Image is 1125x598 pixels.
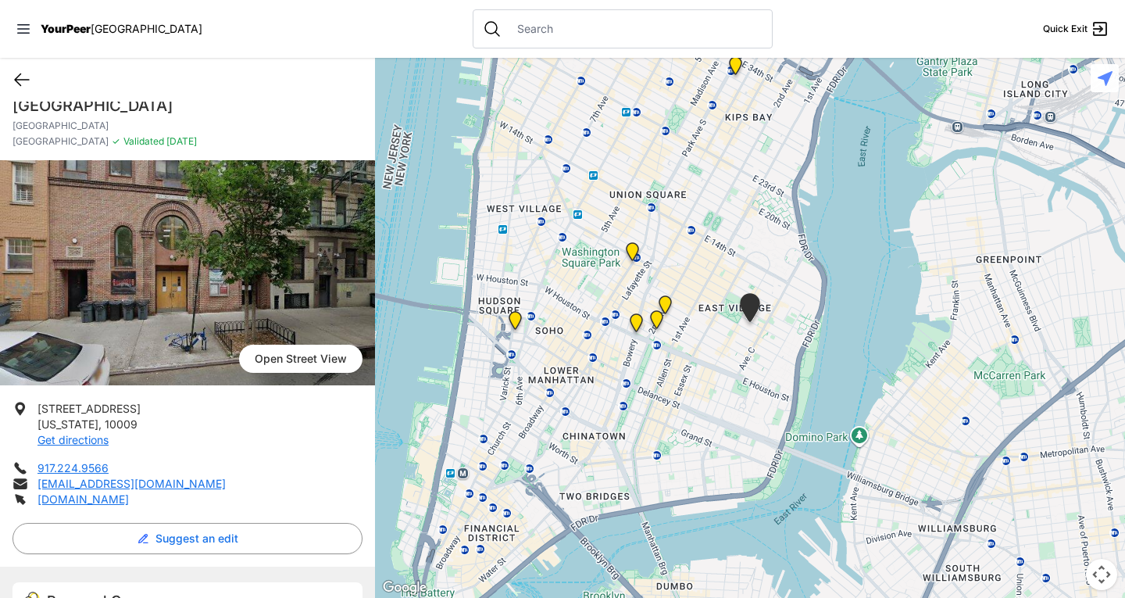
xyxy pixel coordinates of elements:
[1086,559,1117,590] button: Map camera controls
[37,417,98,431] span: [US_STATE]
[98,417,102,431] span: ,
[655,295,675,320] div: Maryhouse
[155,531,238,546] span: Suggest an edit
[379,578,430,598] a: Open this area in Google Maps (opens a new window)
[1043,20,1109,38] a: Quick Exit
[239,345,362,373] span: Open Street View
[737,293,763,328] div: Manhattan
[1043,23,1087,35] span: Quick Exit
[627,313,646,338] div: Bowery Campus
[105,417,137,431] span: 10009
[164,135,197,147] span: [DATE]
[726,56,745,81] div: Mainchance Adult Drop-in Center
[41,24,202,34] a: YourPeer[GEOGRAPHIC_DATA]
[37,492,129,506] a: [DOMAIN_NAME]
[12,95,362,116] h1: [GEOGRAPHIC_DATA]
[12,120,362,132] p: [GEOGRAPHIC_DATA]
[623,242,642,267] div: Harvey Milk High School
[91,22,202,35] span: [GEOGRAPHIC_DATA]
[12,135,109,148] span: [GEOGRAPHIC_DATA]
[647,310,666,335] div: St. Joseph House
[41,22,91,35] span: YourPeer
[12,523,362,554] button: Suggest an edit
[37,433,109,446] a: Get directions
[37,477,226,490] a: [EMAIL_ADDRESS][DOMAIN_NAME]
[37,461,109,474] a: 917.224.9566
[508,21,762,37] input: Search
[112,135,120,148] span: ✓
[123,135,164,147] span: Validated
[37,402,141,415] span: [STREET_ADDRESS]
[505,311,525,336] div: Main Location, SoHo, DYCD Youth Drop-in Center
[379,578,430,598] img: Google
